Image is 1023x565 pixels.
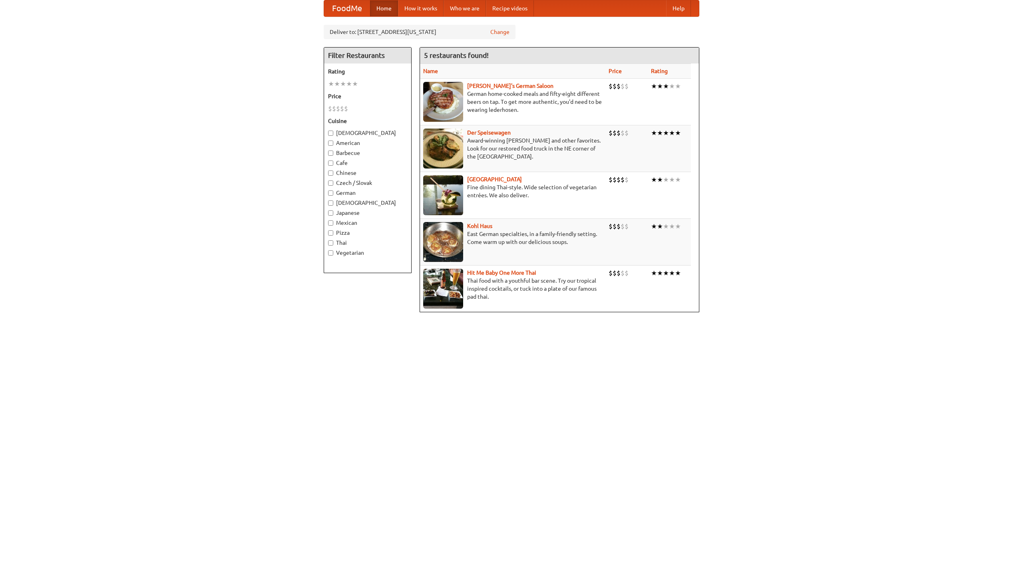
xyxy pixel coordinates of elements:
a: Who we are [444,0,486,16]
li: $ [613,175,617,184]
li: $ [344,104,348,113]
li: ★ [657,222,663,231]
li: ★ [663,222,669,231]
li: $ [621,269,625,278]
p: Fine dining Thai-style. Wide selection of vegetarian entrées. We also deliver. [423,183,602,199]
label: [DEMOGRAPHIC_DATA] [328,199,407,207]
b: [GEOGRAPHIC_DATA] [467,176,522,182]
li: $ [617,222,621,231]
li: ★ [651,82,657,91]
label: Pizza [328,229,407,237]
input: Barbecue [328,151,333,156]
li: $ [625,175,629,184]
input: Thai [328,240,333,246]
input: German [328,190,333,196]
li: $ [613,129,617,137]
li: ★ [352,79,358,88]
li: $ [617,269,621,278]
a: Der Speisewagen [467,129,511,136]
b: Kohl Haus [467,223,492,229]
li: ★ [651,222,657,231]
a: Home [370,0,398,16]
li: $ [621,82,625,91]
input: Cafe [328,161,333,166]
input: Pizza [328,230,333,236]
li: ★ [675,175,681,184]
label: Thai [328,239,407,247]
li: ★ [669,175,675,184]
li: ★ [651,269,657,278]
a: Rating [651,68,668,74]
li: $ [613,222,617,231]
input: [DEMOGRAPHIC_DATA] [328,200,333,206]
p: Thai food with a youthful bar scene. Try our tropical inspired cocktails, or tuck into a plate of... [423,277,602,301]
a: Help [666,0,691,16]
li: ★ [669,222,675,231]
label: American [328,139,407,147]
img: speisewagen.jpg [423,129,463,169]
a: Change [490,28,510,36]
h5: Cuisine [328,117,407,125]
li: ★ [675,129,681,137]
a: Name [423,68,438,74]
h5: Rating [328,67,407,75]
label: Mexican [328,219,407,227]
input: Vegetarian [328,250,333,256]
img: kohlhaus.jpg [423,222,463,262]
li: ★ [334,79,340,88]
li: $ [621,175,625,184]
img: satay.jpg [423,175,463,215]
li: $ [625,269,629,278]
li: $ [621,222,625,231]
li: $ [625,129,629,137]
input: Czech / Slovak [328,180,333,186]
a: Recipe videos [486,0,534,16]
a: Hit Me Baby One More Thai [467,270,536,276]
label: German [328,189,407,197]
li: ★ [675,269,681,278]
label: Cafe [328,159,407,167]
input: Japanese [328,210,333,216]
li: ★ [657,175,663,184]
li: ★ [657,129,663,137]
a: Price [609,68,622,74]
li: ★ [328,79,334,88]
a: FoodMe [324,0,370,16]
div: Deliver to: [STREET_ADDRESS][US_STATE] [324,25,515,39]
li: ★ [663,175,669,184]
p: German home-cooked meals and fifty-eight different beers on tap. To get more authentic, you'd nee... [423,90,602,114]
li: $ [625,82,629,91]
li: ★ [657,269,663,278]
li: $ [336,104,340,113]
li: ★ [669,269,675,278]
li: $ [609,222,613,231]
a: [PERSON_NAME]'s German Saloon [467,83,553,89]
li: ★ [651,175,657,184]
h5: Price [328,92,407,100]
li: ★ [675,222,681,231]
p: Award-winning [PERSON_NAME] and other favorites. Look for our restored food truck in the NE corne... [423,137,602,161]
h4: Filter Restaurants [324,48,411,63]
li: $ [328,104,332,113]
li: $ [617,129,621,137]
label: Czech / Slovak [328,179,407,187]
label: Japanese [328,209,407,217]
li: $ [613,269,617,278]
li: ★ [663,129,669,137]
input: American [328,141,333,146]
img: babythai.jpg [423,269,463,309]
li: ★ [675,82,681,91]
li: ★ [669,82,675,91]
li: ★ [340,79,346,88]
li: $ [625,222,629,231]
a: How it works [398,0,444,16]
li: $ [340,104,344,113]
label: Vegetarian [328,249,407,257]
li: $ [609,82,613,91]
li: ★ [663,269,669,278]
li: ★ [657,82,663,91]
input: [DEMOGRAPHIC_DATA] [328,131,333,136]
label: [DEMOGRAPHIC_DATA] [328,129,407,137]
li: $ [617,175,621,184]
